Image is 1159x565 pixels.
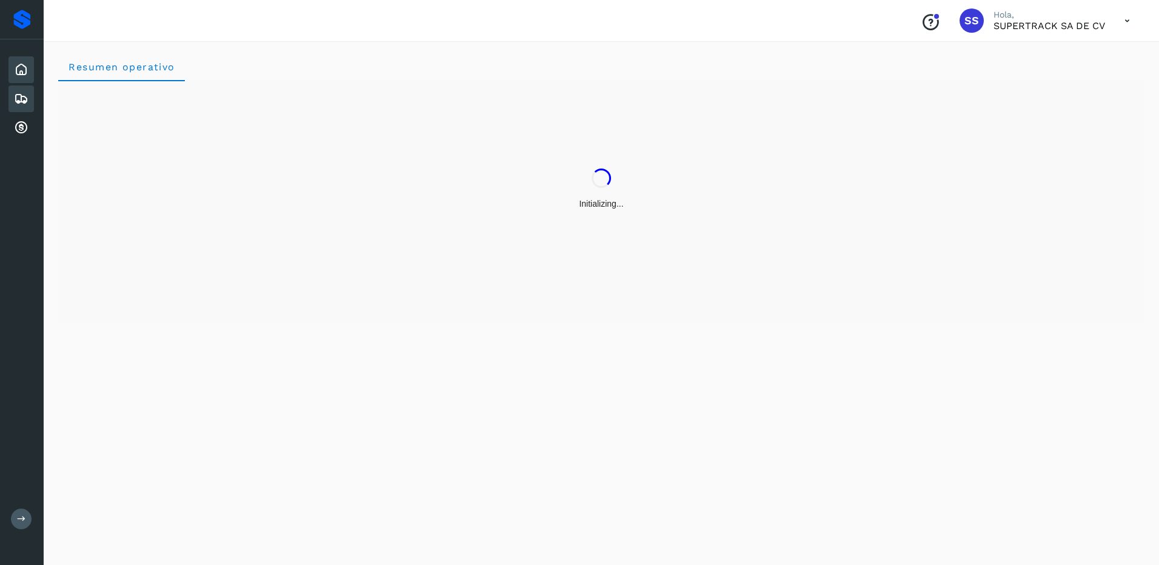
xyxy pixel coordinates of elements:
span: Resumen operativo [68,61,175,73]
div: Inicio [8,56,34,83]
div: Embarques [8,85,34,112]
p: Hola, [994,10,1105,20]
p: SUPERTRACK SA DE CV [994,20,1105,32]
div: Cuentas por cobrar [8,115,34,141]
